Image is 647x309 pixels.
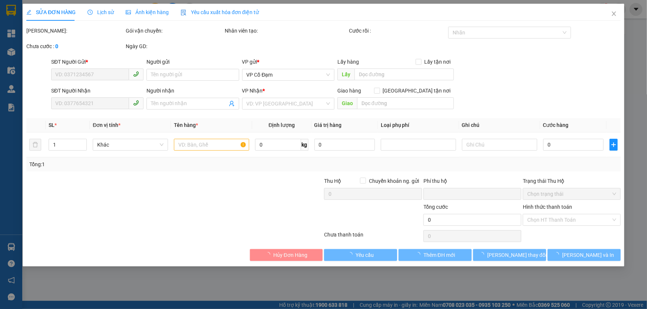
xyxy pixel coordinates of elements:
div: Người gửi [146,58,239,66]
span: [GEOGRAPHIC_DATA] tận nơi [380,87,454,95]
button: Yêu cầu [324,249,397,261]
span: Thu Hộ [324,178,341,184]
span: plus [610,142,617,148]
button: delete [29,139,41,151]
span: [PERSON_NAME] thay đổi [487,251,547,259]
input: Dọc đường [354,68,454,80]
input: Ghi Chú [462,139,537,151]
span: Lịch sử [88,9,114,15]
span: Lấy [337,68,354,80]
span: Cước hàng [543,122,569,128]
input: VD: Bàn, Ghế [174,139,249,151]
input: Dọc đường [357,97,454,109]
span: loading [479,252,487,257]
span: SL [49,122,55,128]
button: [PERSON_NAME] và In [548,249,621,261]
div: Cước rồi : [349,27,447,35]
b: 0 [55,43,58,49]
span: loading [265,252,273,257]
div: SĐT Người Nhận [51,87,143,95]
span: phone [133,100,139,106]
span: phone [133,71,139,77]
span: SỬA ĐƠN HÀNG [26,9,76,15]
div: Người nhận [146,87,239,95]
span: close [611,11,617,17]
span: Tổng cước [423,204,448,210]
div: Trạng thái Thu Hộ [523,177,621,185]
span: kg [301,139,308,151]
img: icon [181,10,186,16]
div: Nhân viên tạo: [225,27,348,35]
span: loading [554,252,562,257]
span: loading [415,252,423,257]
span: Ảnh kiện hàng [126,9,169,15]
div: Ngày GD: [126,42,224,50]
div: Chưa thanh toán [324,231,423,243]
span: Giá trị hàng [314,122,342,128]
span: Giao [337,97,357,109]
div: VP gửi [242,58,334,66]
span: Yêu cầu xuất hóa đơn điện tử [181,9,259,15]
span: [PERSON_NAME] và In [562,251,614,259]
button: Hủy Đơn Hàng [250,249,323,261]
span: Giao hàng [337,88,361,94]
div: Phí thu hộ [423,177,521,188]
div: [PERSON_NAME]: [26,27,124,35]
span: edit [26,10,32,15]
button: [PERSON_NAME] thay đổi [473,249,546,261]
div: SĐT Người Gửi [51,58,143,66]
span: Chọn trạng thái [527,188,616,199]
span: VP Nhận [242,88,263,94]
span: Chuyển khoản ng. gửi [366,177,422,185]
span: Yêu cầu [356,251,374,259]
span: loading [347,252,356,257]
span: Hủy Đơn Hàng [273,251,307,259]
th: Loại phụ phí [378,118,459,132]
div: Tổng: 1 [29,160,250,168]
span: Đơn vị tính [93,122,121,128]
span: VP Cổ Đạm [247,69,330,80]
th: Ghi chú [459,118,540,132]
button: Thêm ĐH mới [399,249,472,261]
button: plus [610,139,618,151]
span: Tên hàng [174,122,198,128]
span: clock-circle [88,10,93,15]
div: Gói vận chuyển: [126,27,224,35]
span: user-add [229,101,235,107]
button: Close [604,4,624,24]
span: picture [126,10,131,15]
div: Chưa cước : [26,42,124,50]
span: Lấy hàng [337,59,359,65]
span: Định lượng [268,122,295,128]
span: Thêm ĐH mới [423,251,455,259]
span: Lấy tận nơi [422,58,454,66]
label: Hình thức thanh toán [523,204,572,210]
span: Khác [97,139,164,150]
